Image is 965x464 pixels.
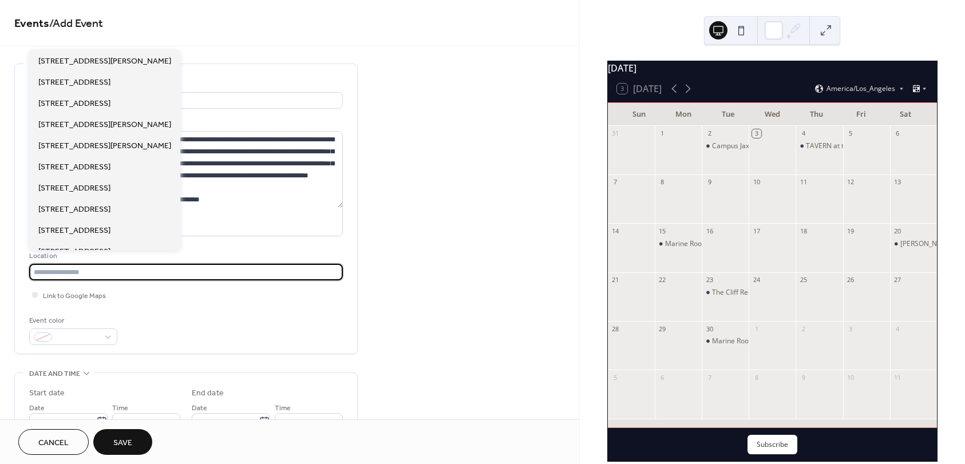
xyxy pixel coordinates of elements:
[192,402,207,414] span: Date
[658,276,667,284] div: 22
[847,129,855,138] div: 5
[18,429,89,455] button: Cancel
[29,117,341,129] div: Description
[38,183,110,195] span: [STREET_ADDRESS]
[706,103,750,126] div: Tue
[847,227,855,235] div: 19
[893,129,902,138] div: 6
[750,103,794,126] div: Wed
[29,368,80,380] span: Date and time
[38,119,171,131] span: [STREET_ADDRESS][PERSON_NAME]
[799,373,808,382] div: 9
[611,227,620,235] div: 14
[799,178,808,187] div: 11
[29,250,341,262] div: Location
[847,373,855,382] div: 10
[705,227,714,235] div: 16
[847,178,855,187] div: 12
[608,61,937,75] div: [DATE]
[799,276,808,284] div: 25
[38,204,110,216] span: [STREET_ADDRESS]
[748,435,797,454] button: Subscribe
[794,103,839,126] div: Thu
[29,315,115,327] div: Event color
[29,402,45,414] span: Date
[611,324,620,333] div: 28
[49,13,103,35] span: / Add Event
[893,324,902,333] div: 4
[14,13,49,35] a: Events
[900,239,954,249] div: [PERSON_NAME]
[847,324,855,333] div: 3
[192,387,224,399] div: End date
[806,141,878,151] div: TAVERN at the Mission
[705,324,714,333] div: 30
[38,98,110,110] span: [STREET_ADDRESS]
[705,276,714,284] div: 23
[839,103,884,126] div: Fri
[799,227,808,235] div: 18
[893,227,902,235] div: 20
[705,178,714,187] div: 9
[799,324,808,333] div: 2
[752,373,761,382] div: 8
[29,387,65,399] div: Start date
[752,324,761,333] div: 1
[712,288,792,298] div: The Cliff Restaurant / Bar
[655,239,702,249] div: Marine Room
[29,78,341,90] div: Title
[611,373,620,382] div: 5
[38,246,110,258] span: [STREET_ADDRESS]
[702,288,749,298] div: The Cliff Restaurant / Bar
[883,103,928,126] div: Sat
[38,77,110,89] span: [STREET_ADDRESS]
[705,129,714,138] div: 2
[38,55,171,68] span: [STREET_ADDRESS][PERSON_NAME]
[893,373,902,382] div: 11
[112,402,128,414] span: Time
[38,437,69,449] span: Cancel
[611,129,620,138] div: 31
[665,239,708,249] div: Marine Room
[611,178,620,187] div: 7
[847,276,855,284] div: 26
[752,276,761,284] div: 24
[93,429,152,455] button: Save
[712,141,834,151] div: Campus Jax SONGWRITER SHOWCASE
[799,129,808,138] div: 4
[658,373,667,382] div: 6
[826,85,895,92] span: America/Los_Angeles
[38,161,110,173] span: [STREET_ADDRESS]
[658,178,667,187] div: 8
[658,227,667,235] div: 15
[796,141,843,151] div: TAVERN at the Mission
[275,402,291,414] span: Time
[38,225,110,237] span: [STREET_ADDRESS]
[705,373,714,382] div: 7
[661,103,706,126] div: Mon
[893,178,902,187] div: 13
[752,129,761,138] div: 3
[658,129,667,138] div: 1
[712,336,755,346] div: Marine Room
[752,178,761,187] div: 10
[658,324,667,333] div: 29
[38,140,171,152] span: [STREET_ADDRESS][PERSON_NAME]
[611,276,620,284] div: 21
[43,290,106,302] span: Link to Google Maps
[702,336,749,346] div: Marine Room
[893,276,902,284] div: 27
[113,437,132,449] span: Save
[890,239,937,249] div: Romeo Cucina
[617,103,662,126] div: Sun
[702,141,749,151] div: Campus Jax SONGWRITER SHOWCASE
[752,227,761,235] div: 17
